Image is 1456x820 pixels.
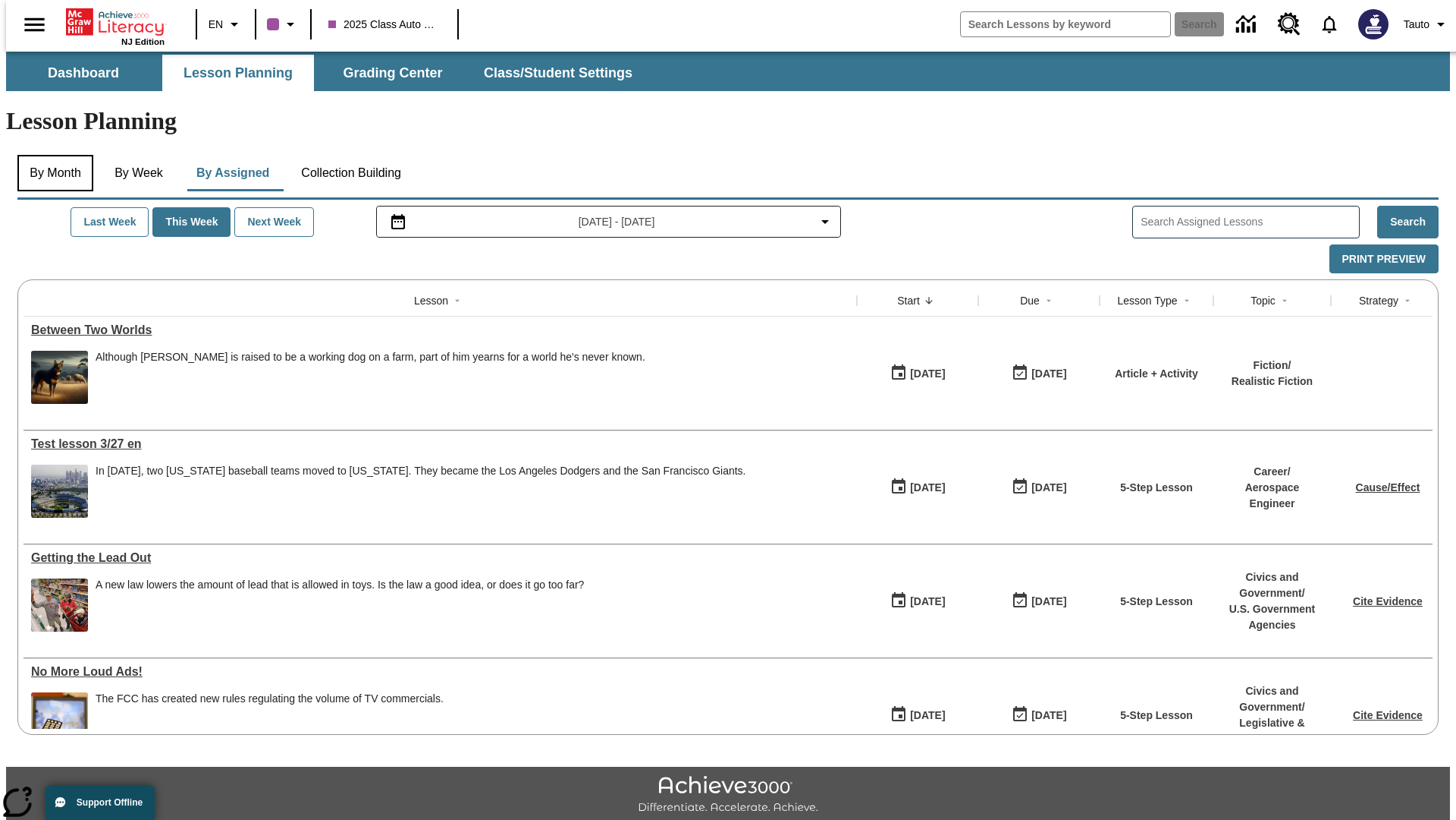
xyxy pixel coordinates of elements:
p: 5-Step Lesson [1120,480,1193,496]
button: 08/13/25: First time the lesson was available [885,587,950,616]
p: Civics and Government / [1221,569,1323,601]
a: Data Center [1227,4,1269,46]
div: [DATE] [1031,592,1066,611]
button: 08/14/25: Last day the lesson can be accessed [1006,587,1072,616]
a: Notifications [1310,5,1349,44]
button: Dashboard [8,55,159,91]
button: Language: EN, Select a language [202,11,250,38]
button: Sort [1178,292,1196,310]
button: Collection Building [289,155,413,191]
img: A person pointing a remote control towards a TV. A new law aims to reduce the volume of loud TV c... [31,692,88,746]
div: Home [66,5,165,46]
button: Next Week [234,207,314,237]
a: Cite Evidence [1353,595,1423,607]
a: Cause/Effect [1356,481,1420,494]
div: [DATE] [910,478,945,497]
div: Although [PERSON_NAME] is raised to be a working dog on a farm, part of him yearns for a world he... [96,351,645,364]
p: U.S. Government Agencies [1221,601,1323,633]
span: Support Offline [77,797,143,808]
div: The FCC has created new rules regulating the volume of TV commercials. [96,692,444,705]
span: EN [209,17,223,33]
p: Civics and Government / [1221,683,1323,715]
div: [DATE] [1031,706,1066,725]
p: Legislative & Regulatory Process [1221,715,1323,747]
p: 5-Step Lesson [1120,594,1193,610]
button: Grading Center [317,55,469,91]
a: Test lesson 3/27 en, Lessons [31,437,849,451]
div: [DATE] [910,592,945,611]
input: search field [961,12,1170,36]
button: By Month [17,155,93,191]
button: This Week [152,207,231,237]
img: A family shopping at the toy aisle in a store. Laws limiting lead in toys are important to protec... [31,579,88,632]
div: Topic [1250,293,1276,308]
div: Due [1020,293,1040,308]
div: In 1958, two New York baseball teams moved to California. They became the Los Angeles Dodgers and... [96,465,746,518]
button: Sort [1398,292,1417,310]
p: 5-Step Lesson [1120,708,1193,724]
a: No More Loud Ads!, Lessons [31,665,849,679]
span: [DATE] - [DATE] [579,214,655,230]
button: Sort [448,292,466,310]
button: Class/Student Settings [472,55,645,91]
a: Between Two Worlds, Lessons [31,323,849,337]
div: Getting the Lead Out [31,551,849,565]
button: Open side menu [12,2,57,47]
span: Tauto [1404,17,1429,33]
span: Although Chip is raised to be a working dog on a farm, part of him yearns for a world he's never ... [96,351,645,404]
button: By Week [101,155,177,191]
input: Search Assigned Lessons [1141,211,1359,233]
button: Profile/Settings [1398,11,1456,38]
div: Start [897,293,920,308]
button: Print Preview [1329,244,1439,274]
button: Sort [920,292,938,310]
div: SubNavbar [6,52,1450,91]
div: [DATE] [910,364,945,383]
p: Realistic Fiction [1232,374,1313,389]
a: Cite Evidence [1353,709,1423,721]
div: [DATE] [1031,364,1066,383]
div: Strategy [1359,293,1398,308]
div: [DATE] [1031,478,1066,497]
p: Career / [1221,464,1323,480]
button: Lesson Planning [162,55,314,91]
a: Home [66,7,165,37]
button: 08/14/25: First time the lesson was available [885,473,950,502]
span: 2025 Class Auto Grade 13 [328,17,441,33]
p: Article + Activity [1115,366,1198,382]
button: Select a new avatar [1349,5,1398,44]
button: 08/14/25: Last day the lesson can be accessed [1006,473,1072,502]
button: Sort [1276,292,1294,310]
button: Support Offline [45,785,155,820]
a: Resource Center, Will open in new tab [1269,4,1310,45]
div: SubNavbar [6,55,646,91]
img: A dog with dark fur and light tan markings looks off into the distance while sheep graze in the b... [31,351,88,404]
img: Dodgers stadium. [31,465,88,518]
button: Search [1377,206,1439,238]
div: Lesson [414,293,448,308]
h1: Lesson Planning [6,107,1450,135]
div: Between Two Worlds [31,323,849,337]
div: A new law lowers the amount of lead that is allowed in toys. Is the law a good idea, or does it g... [96,579,584,591]
div: No More Loud Ads! [31,665,849,679]
button: Last Week [71,207,149,237]
div: In [DATE], two [US_STATE] baseball teams moved to [US_STATE]. They became the Los Angeles Dodgers... [96,465,746,478]
button: 08/14/25: First time the lesson was available [885,359,950,388]
div: The FCC has created new rules regulating the volume of TV commercials. [96,692,444,746]
button: 08/11/25: First time the lesson was available [885,701,950,730]
button: By Assigned [184,155,281,191]
img: Avatar [1358,9,1389,39]
p: Aerospace Engineer [1221,480,1323,512]
button: Select the date range menu item [383,213,835,231]
button: Sort [1040,292,1058,310]
button: 08/14/25: Last day the lesson can be accessed [1006,359,1072,388]
span: NJ Edition [121,37,165,46]
div: [DATE] [910,706,945,725]
div: Test lesson 3/27 en [31,437,849,451]
img: Achieve3000 Differentiate Accelerate Achieve [638,776,818,815]
a: Getting the Lead Out, Lessons [31,551,849,565]
div: A new law lowers the amount of lead that is allowed in toys. Is the law a good idea, or does it g... [96,579,584,632]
